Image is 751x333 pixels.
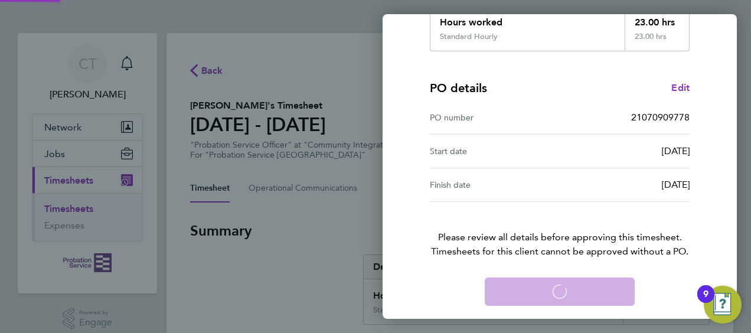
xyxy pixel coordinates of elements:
div: PO number [430,110,560,125]
span: Edit [671,82,690,93]
span: Timesheets for this client cannot be approved without a PO. [416,244,704,259]
div: 9 [703,294,708,309]
div: Start date [430,144,560,158]
div: [DATE] [560,144,690,158]
p: Please review all details before approving this timesheet. [416,202,704,259]
h4: PO details [430,80,487,96]
div: [DATE] [560,178,690,192]
span: 21070909778 [631,112,690,123]
div: 23.00 hrs [625,32,690,51]
div: Standard Hourly [440,32,498,41]
div: Hours worked [430,6,625,32]
div: Finish date [430,178,560,192]
a: Edit [671,81,690,95]
button: Open Resource Center, 9 new notifications [704,286,742,324]
div: 23.00 hrs [625,6,690,32]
